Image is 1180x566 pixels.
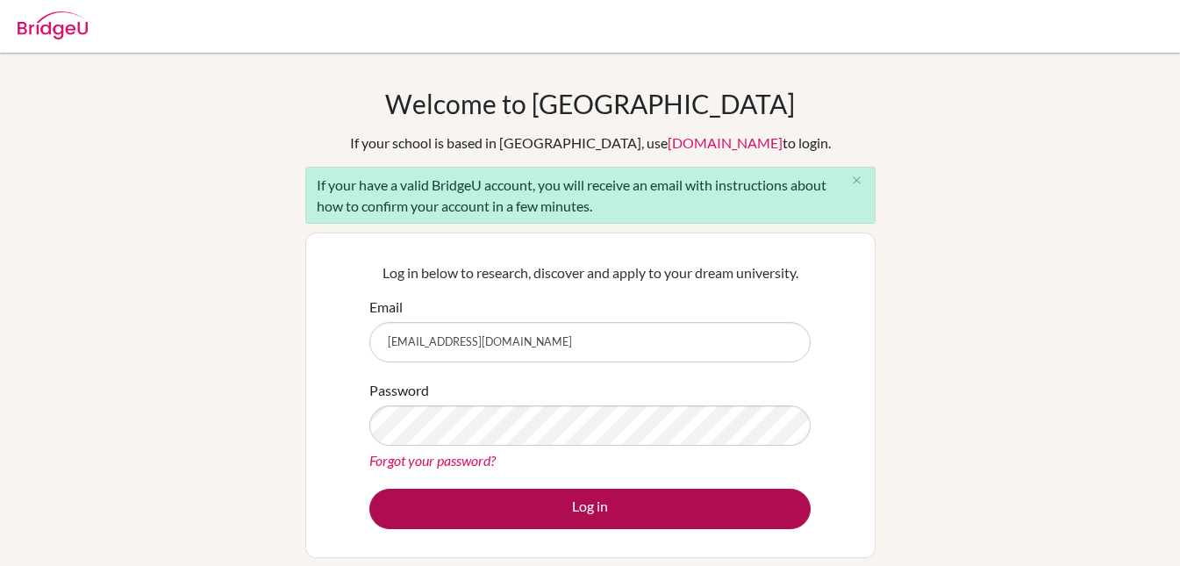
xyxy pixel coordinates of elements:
a: [DOMAIN_NAME] [668,134,783,151]
div: If your have a valid BridgeU account, you will receive an email with instructions about how to co... [305,167,876,224]
div: If your school is based in [GEOGRAPHIC_DATA], use to login. [350,133,831,154]
button: Close [840,168,875,194]
i: close [850,174,863,187]
a: Forgot your password? [369,452,496,469]
label: Password [369,380,429,401]
p: Log in below to research, discover and apply to your dream university. [369,262,811,283]
button: Log in [369,489,811,529]
label: Email [369,297,403,318]
h1: Welcome to [GEOGRAPHIC_DATA] [385,88,795,119]
img: Bridge-U [18,11,88,39]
